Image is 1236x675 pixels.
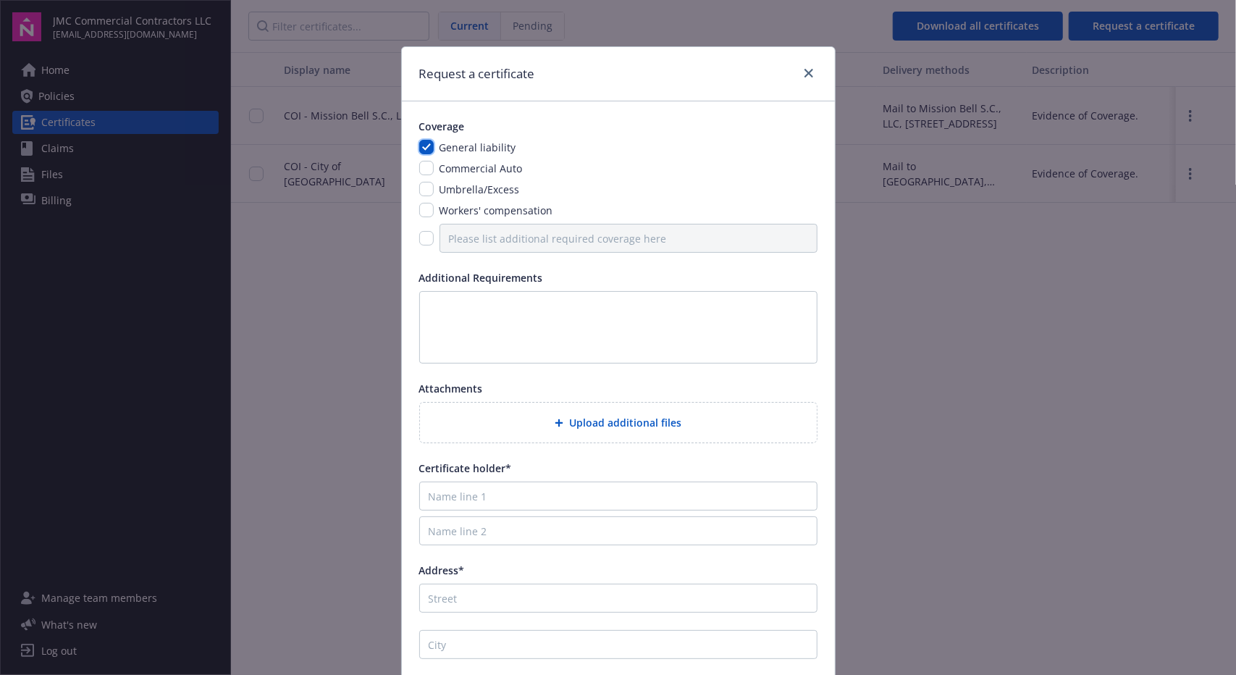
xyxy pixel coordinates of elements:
[569,415,681,430] span: Upload additional files
[419,584,817,613] input: Street
[440,183,520,196] span: Umbrella/Excess
[440,141,516,154] span: General liability
[419,630,817,659] input: City
[440,162,523,175] span: Commercial Auto
[419,271,543,285] span: Additional Requirements
[419,402,817,443] div: Upload additional files
[440,204,553,217] span: Workers' compensation
[419,382,483,395] span: Attachments
[419,482,817,511] input: Name line 1
[440,224,817,253] input: Please list additional required coverage here
[419,120,465,133] span: Coverage
[419,563,465,577] span: Address*
[419,516,817,545] input: Name line 2
[800,64,817,82] a: close
[419,461,512,475] span: Certificate holder*
[419,64,535,83] h1: Request a certificate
